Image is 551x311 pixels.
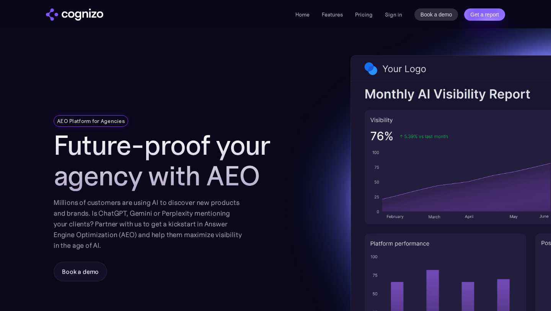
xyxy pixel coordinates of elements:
h1: Future-proof your agency with AEO [54,130,291,191]
a: Get a report [464,8,505,21]
a: Pricing [355,11,373,18]
div: Millions of customers are using AI to discover new products and brands. Is ChatGPT, Gemini or Per... [54,197,242,251]
a: Book a demo [414,8,458,21]
a: home [46,8,103,21]
a: Book a demo [54,262,107,282]
a: Features [322,11,343,18]
div: AEO Platform for Agencies [57,117,125,125]
div: Book a demo [62,267,99,276]
a: Home [295,11,310,18]
a: Sign in [385,10,402,19]
img: cognizo logo [46,8,103,21]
